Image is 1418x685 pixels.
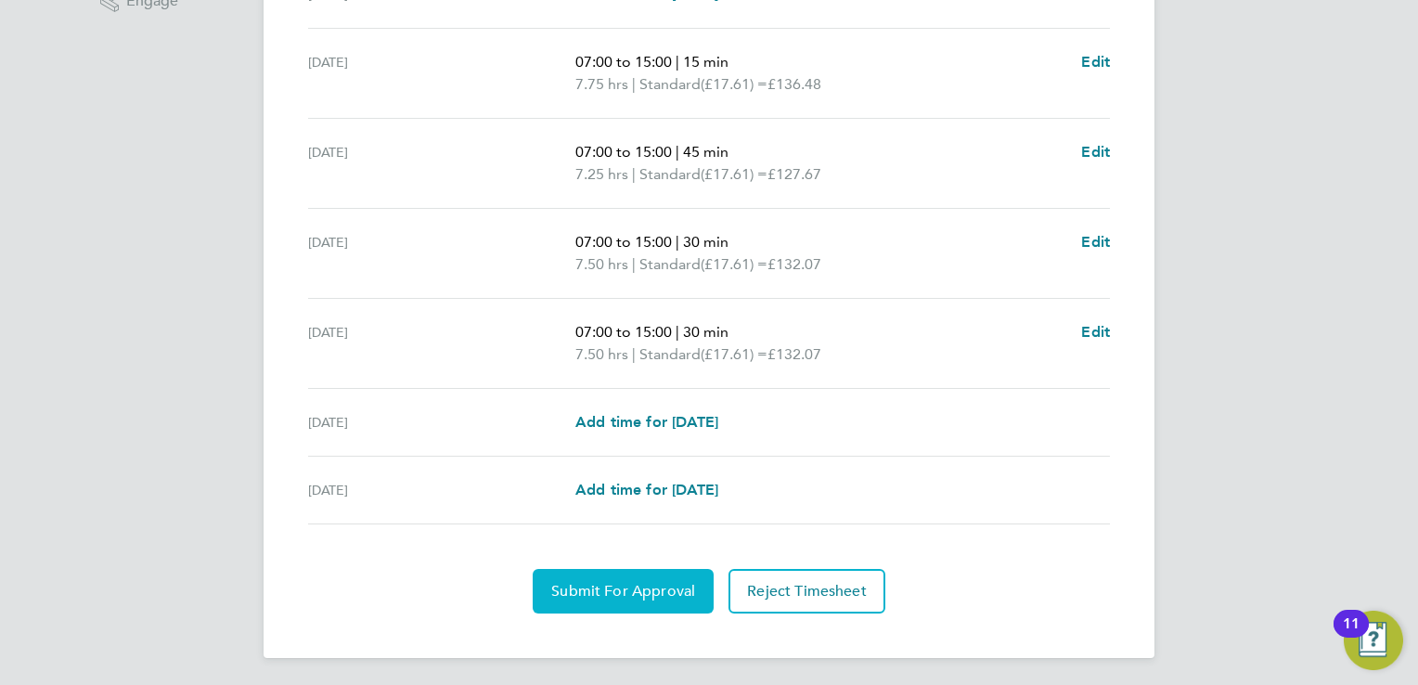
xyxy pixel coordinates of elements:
[1081,141,1110,163] a: Edit
[575,233,672,251] span: 07:00 to 15:00
[1081,53,1110,71] span: Edit
[1343,624,1360,648] div: 11
[683,233,728,251] span: 30 min
[1081,143,1110,161] span: Edit
[575,53,672,71] span: 07:00 to 15:00
[683,323,728,341] span: 30 min
[639,253,701,276] span: Standard
[308,411,575,433] div: [DATE]
[1081,323,1110,341] span: Edit
[308,231,575,276] div: [DATE]
[676,323,679,341] span: |
[575,481,718,498] span: Add time for [DATE]
[767,165,821,183] span: £127.67
[676,143,679,161] span: |
[575,411,718,433] a: Add time for [DATE]
[308,51,575,96] div: [DATE]
[575,345,628,363] span: 7.50 hrs
[1344,611,1403,670] button: Open Resource Center, 11 new notifications
[308,321,575,366] div: [DATE]
[676,53,679,71] span: |
[701,255,767,273] span: (£17.61) =
[767,75,821,93] span: £136.48
[639,163,701,186] span: Standard
[632,345,636,363] span: |
[1081,233,1110,251] span: Edit
[747,582,867,601] span: Reject Timesheet
[575,323,672,341] span: 07:00 to 15:00
[676,233,679,251] span: |
[551,582,695,601] span: Submit For Approval
[632,165,636,183] span: |
[632,255,636,273] span: |
[575,165,628,183] span: 7.25 hrs
[575,75,628,93] span: 7.75 hrs
[575,143,672,161] span: 07:00 to 15:00
[575,255,628,273] span: 7.50 hrs
[1081,231,1110,253] a: Edit
[639,343,701,366] span: Standard
[1081,321,1110,343] a: Edit
[1081,51,1110,73] a: Edit
[575,479,718,501] a: Add time for [DATE]
[308,479,575,501] div: [DATE]
[767,255,821,273] span: £132.07
[728,569,885,614] button: Reject Timesheet
[632,75,636,93] span: |
[533,569,714,614] button: Submit For Approval
[767,345,821,363] span: £132.07
[683,143,728,161] span: 45 min
[308,141,575,186] div: [DATE]
[575,413,718,431] span: Add time for [DATE]
[683,53,728,71] span: 15 min
[701,165,767,183] span: (£17.61) =
[701,75,767,93] span: (£17.61) =
[701,345,767,363] span: (£17.61) =
[639,73,701,96] span: Standard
